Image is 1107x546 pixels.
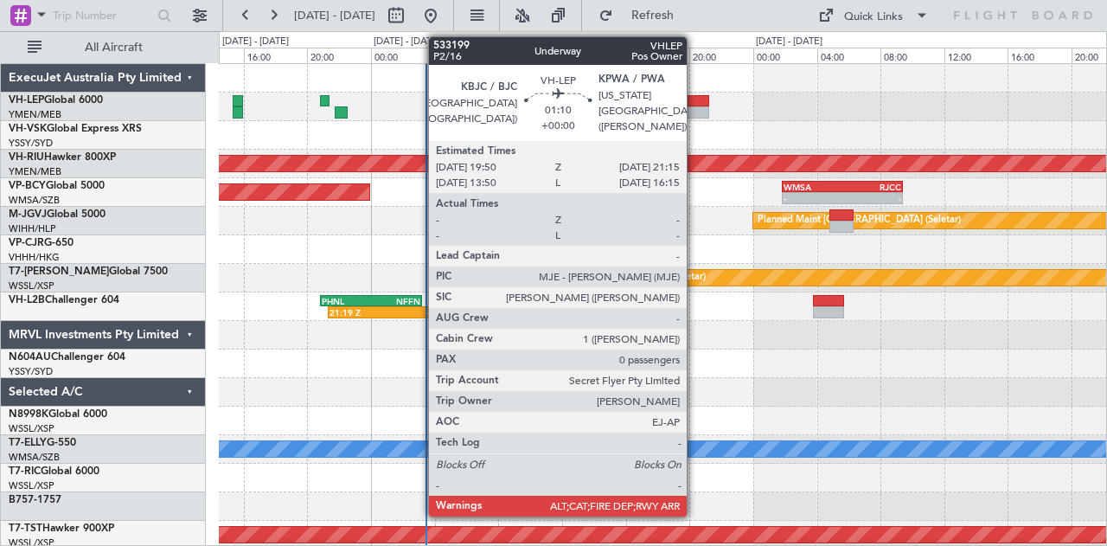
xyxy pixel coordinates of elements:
[9,267,109,277] span: T7-[PERSON_NAME]
[9,524,42,534] span: T7-TST
[756,35,822,49] div: [DATE] - [DATE]
[9,194,60,207] a: WMSA/SZB
[374,35,440,49] div: [DATE] - [DATE]
[562,48,626,63] div: 12:00
[9,466,99,477] a: T7-RICGlobal 6000
[9,251,60,264] a: VHHH/HKG
[19,34,188,61] button: All Aircraft
[222,35,289,49] div: [DATE] - [DATE]
[9,479,54,492] a: WSSL/XSP
[9,438,47,448] span: T7-ELLY
[9,124,47,134] span: VH-VSK
[784,193,842,203] div: -
[371,296,420,306] div: NFFN
[435,48,499,63] div: 04:00
[880,48,944,63] div: 08:00
[9,181,46,191] span: VP-BCY
[9,295,45,305] span: VH-L2B
[53,3,152,29] input: Trip Number
[842,193,901,203] div: -
[472,307,507,318] div: -
[244,48,308,63] div: 16:00
[437,296,471,306] div: NFFN
[944,48,1008,63] div: 12:00
[45,42,182,54] span: All Aircraft
[1008,48,1072,63] div: 16:00
[472,296,507,306] div: YSSY
[758,208,961,234] div: Planned Maint [GEOGRAPHIC_DATA] (Seletar)
[9,466,41,477] span: T7-RIC
[9,124,142,134] a: VH-VSKGlobal Express XRS
[626,48,690,63] div: 16:00
[9,524,114,534] a: T7-TSTHawker 900XP
[9,451,60,464] a: WMSA/SZB
[617,10,689,22] span: Refresh
[809,2,937,29] button: Quick Links
[9,295,119,305] a: VH-L2BChallenger 604
[9,108,61,121] a: YMEN/MEB
[9,409,107,420] a: N8998KGlobal 6000
[502,265,706,291] div: Planned Maint [GEOGRAPHIC_DATA] (Seletar)
[9,422,54,435] a: WSSL/XSP
[9,238,74,248] a: VP-CJRG-650
[9,209,106,220] a: M-JGVJGlobal 5000
[9,152,116,163] a: VH-RIUHawker 800XP
[9,222,56,235] a: WIHH/HLP
[9,209,47,220] span: M-JGVJ
[9,352,51,363] span: N604AU
[844,9,903,26] div: Quick Links
[9,152,44,163] span: VH-RIU
[591,2,694,29] button: Refresh
[9,95,103,106] a: VH-LEPGlobal 6000
[9,181,105,191] a: VP-BCYGlobal 5000
[9,495,61,505] a: B757-1757
[9,238,44,248] span: VP-CJR
[437,307,471,318] div: -
[498,48,562,63] div: 08:00
[784,182,842,192] div: WMSA
[9,165,61,178] a: YMEN/MEB
[307,48,371,63] div: 20:00
[379,307,428,318] div: -
[9,352,125,363] a: N604AUChallenger 604
[9,409,48,420] span: N8998K
[842,182,901,192] div: RJCC
[9,137,53,150] a: YSSY/SYD
[689,48,753,63] div: 20:00
[9,267,168,277] a: T7-[PERSON_NAME]Global 7500
[294,8,375,23] span: [DATE] - [DATE]
[753,48,817,63] div: 00:00
[330,307,379,318] div: 21:19 Z
[817,48,881,63] div: 04:00
[9,495,43,505] span: B757-1
[9,438,76,448] a: T7-ELLYG-550
[9,365,53,378] a: YSSY/SYD
[9,279,54,292] a: WSSL/XSP
[322,296,371,306] div: PHNL
[9,95,44,106] span: VH-LEP
[371,48,435,63] div: 00:00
